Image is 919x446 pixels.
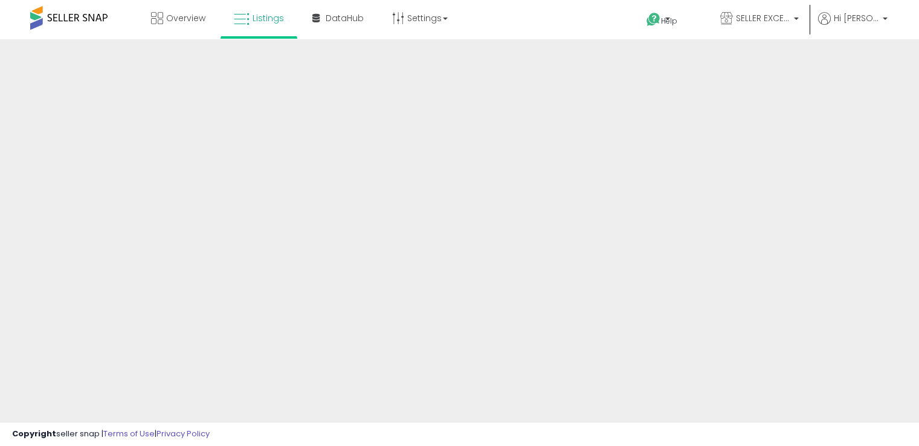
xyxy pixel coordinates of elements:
div: seller snap | | [12,428,210,440]
strong: Copyright [12,428,56,439]
span: SELLER EXCELLENCE [736,12,790,24]
span: Listings [253,12,284,24]
a: Help [637,3,701,39]
a: Terms of Use [103,428,155,439]
span: Hi [PERSON_NAME] [834,12,879,24]
a: Hi [PERSON_NAME] [818,12,888,39]
a: Privacy Policy [156,428,210,439]
i: Get Help [646,12,661,27]
span: DataHub [326,12,364,24]
span: Overview [166,12,205,24]
span: Help [661,16,677,26]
